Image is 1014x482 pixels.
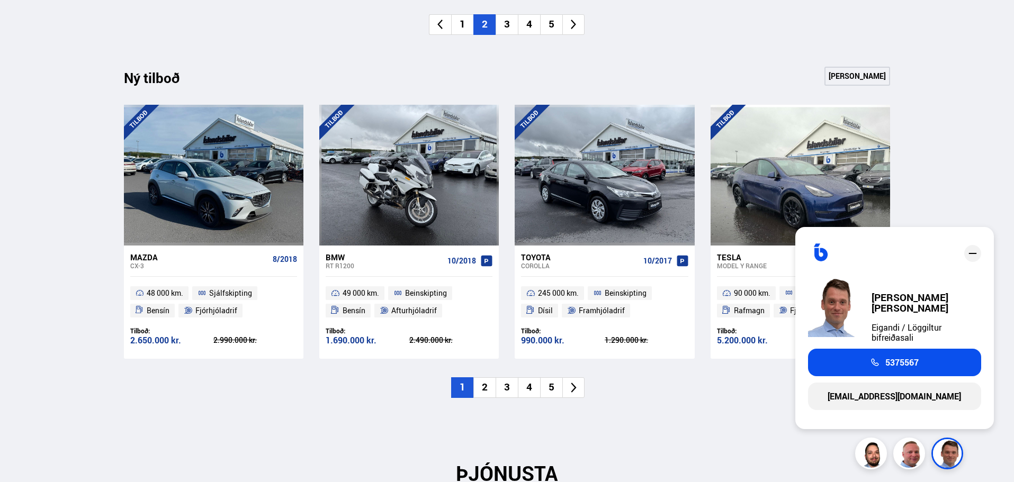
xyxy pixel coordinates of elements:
[540,14,562,35] li: 5
[605,287,647,299] span: Beinskipting
[124,245,303,359] a: Mazda CX-3 8/2018 48 000 km. Sjálfskipting Bensín Fjórhjóladrif Tilboð: 2.650.000 kr. 2.990.000 kr.
[147,287,183,299] span: 48 000 km.
[518,14,540,35] li: 4
[405,287,447,299] span: Beinskipting
[808,349,981,376] a: 5375567
[895,439,927,471] img: siFngHWaQ9KaOqBr.png
[343,304,365,317] span: Bensín
[496,14,518,35] li: 3
[540,377,562,398] li: 5
[518,377,540,398] li: 4
[717,252,855,262] div: Tesla
[964,245,981,262] div: close
[451,14,473,35] li: 1
[824,67,890,86] a: [PERSON_NAME]
[515,245,694,359] a: Toyota Corolla 10/2017 245 000 km. Beinskipting Dísil Framhjóladrif Tilboð: 990.000 kr. 1.290.000...
[872,323,981,342] div: Eigandi / Löggiltur bifreiðasali
[391,304,437,317] span: Afturhjóladrif
[473,377,496,398] li: 2
[521,327,605,335] div: Tilboð:
[538,304,553,317] span: Dísil
[521,336,605,345] div: 990.000 kr.
[343,287,379,299] span: 49 000 km.
[717,262,855,269] div: Model Y RANGE
[579,304,625,317] span: Framhjóladrif
[717,327,801,335] div: Tilboð:
[409,337,493,344] div: 2.490.000 kr.
[521,252,639,262] div: Toyota
[326,336,409,345] div: 1.690.000 kr.
[130,262,268,269] div: CX-3
[273,255,297,263] span: 8/2018
[319,245,499,359] a: BMW RT R1200 10/2018 49 000 km. Beinskipting Bensín Afturhjóladrif Tilboð: 1.690.000 kr. 2.490.00...
[473,14,496,35] li: 2
[124,70,198,92] div: Ný tilboð
[605,337,688,344] div: 1.290.000 kr.
[326,262,443,269] div: RT R1200
[885,358,919,367] span: 5375567
[808,383,981,410] a: [EMAIL_ADDRESS][DOMAIN_NAME]
[643,257,672,265] span: 10/2017
[734,287,770,299] span: 90 000 km.
[8,4,40,36] button: Opna LiveChat spjallviðmót
[933,439,965,471] img: FbJEzSuNWCJXmdc-.webp
[209,287,252,299] span: Sjálfskipting
[451,377,473,398] li: 1
[717,336,801,345] div: 5.200.000 kr.
[130,252,268,262] div: Mazda
[711,245,890,359] a: Tesla Model Y RANGE 3/2022 90 000 km. Sjálfskipting Rafmagn Fjórhjóladrif Tilboð: 5.200.000 kr. 5...
[326,252,443,262] div: BMW
[447,257,476,265] span: 10/2018
[734,304,765,317] span: Rafmagn
[790,304,832,317] span: Fjórhjóladrif
[130,327,214,335] div: Tilboð:
[521,262,639,269] div: Corolla
[538,287,579,299] span: 245 000 km.
[130,336,214,345] div: 2.650.000 kr.
[872,292,981,313] div: [PERSON_NAME] [PERSON_NAME]
[808,276,861,337] img: FbJEzSuNWCJXmdc-.webp
[147,304,169,317] span: Bensín
[326,327,409,335] div: Tilboð:
[213,337,297,344] div: 2.990.000 kr.
[195,304,237,317] span: Fjórhjóladrif
[857,439,889,471] img: nhp88E3Fdnt1Opn2.png
[496,377,518,398] li: 3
